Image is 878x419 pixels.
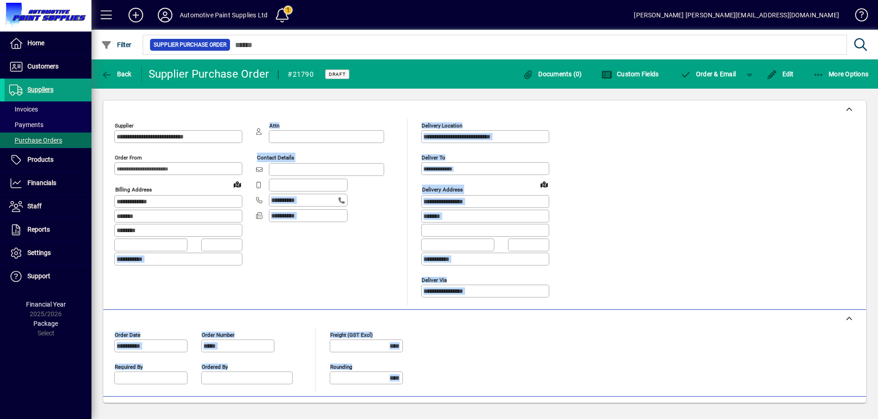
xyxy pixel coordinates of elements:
mat-label: Ordered by [202,363,228,370]
span: More Options [813,70,869,78]
a: Customers [5,55,91,78]
span: Payments [9,121,43,128]
span: Customers [27,63,59,70]
a: Settings [5,242,91,265]
mat-label: Deliver To [422,154,445,161]
mat-label: Supplier [115,122,134,129]
mat-label: Required by [115,363,143,370]
span: Staff [27,202,42,210]
a: Knowledge Base [848,2,867,32]
span: Home [27,39,44,47]
div: [PERSON_NAME] [PERSON_NAME][EMAIL_ADDRESS][DOMAIN_NAME] [634,8,839,22]
a: Financials [5,172,91,195]
span: Support [27,272,50,280]
span: Financials [27,179,56,186]
span: Edit [766,70,794,78]
a: Products [5,149,91,171]
button: Edit [764,66,796,82]
a: Staff [5,195,91,218]
a: Home [5,32,91,55]
button: Add [121,7,150,23]
mat-label: Delivery Location [422,122,462,129]
span: Reports [27,226,50,233]
a: Support [5,265,91,288]
button: Custom Fields [599,66,661,82]
div: Automotive Paint Supplies Ltd [180,8,268,22]
span: Draft [329,71,346,77]
a: Reports [5,218,91,241]
mat-label: Deliver via [422,276,447,283]
span: Purchase Orders [9,137,62,144]
span: Package [33,320,58,327]
button: More Options [811,66,871,82]
span: Filter [101,41,132,48]
span: Order & Email [680,70,736,78]
mat-label: Order from [115,154,142,161]
mat-label: Order date [115,331,140,338]
app-page-header-button: Back [91,66,142,82]
mat-label: Freight (GST excl) [330,331,373,338]
button: Order & Email [675,66,740,82]
div: #21790 [288,67,314,82]
span: Settings [27,249,51,256]
span: Back [101,70,132,78]
span: Suppliers [27,86,54,93]
button: Back [99,66,134,82]
mat-label: Rounding [330,363,352,370]
mat-label: Attn [269,122,279,129]
div: Supplier Purchase Order [149,67,269,81]
span: Supplier Purchase Order [154,40,226,49]
span: Documents (0) [523,70,582,78]
button: Documents (0) [520,66,584,82]
button: Filter [99,37,134,53]
mat-label: Order number [202,331,235,338]
span: Products [27,156,54,163]
span: Custom Fields [601,70,659,78]
button: Profile [150,7,180,23]
a: Payments [5,117,91,133]
span: Financial Year [26,301,66,308]
a: View on map [230,177,245,191]
a: Purchase Orders [5,133,91,148]
span: Invoices [9,106,38,113]
a: Invoices [5,101,91,117]
a: View on map [537,177,551,191]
